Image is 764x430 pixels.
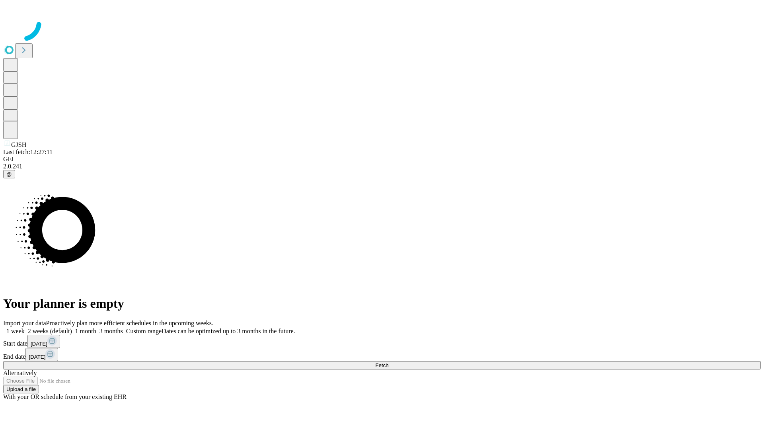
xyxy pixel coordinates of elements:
[3,170,15,178] button: @
[46,320,213,326] span: Proactively plan more efficient schedules in the upcoming weeks.
[162,328,295,334] span: Dates can be optimized up to 3 months in the future.
[126,328,162,334] span: Custom range
[28,328,72,334] span: 2 weeks (default)
[3,320,46,326] span: Import your data
[27,335,60,348] button: [DATE]
[6,171,12,177] span: @
[375,362,388,368] span: Fetch
[3,163,761,170] div: 2.0.241
[3,149,53,155] span: Last fetch: 12:27:11
[3,385,39,393] button: Upload a file
[3,335,761,348] div: Start date
[3,156,761,163] div: GEI
[75,328,96,334] span: 1 month
[3,393,127,400] span: With your OR schedule from your existing EHR
[25,348,58,361] button: [DATE]
[29,354,45,360] span: [DATE]
[31,341,47,347] span: [DATE]
[11,141,26,148] span: GJSH
[3,369,37,376] span: Alternatively
[99,328,123,334] span: 3 months
[3,348,761,361] div: End date
[3,361,761,369] button: Fetch
[6,328,25,334] span: 1 week
[3,296,761,311] h1: Your planner is empty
